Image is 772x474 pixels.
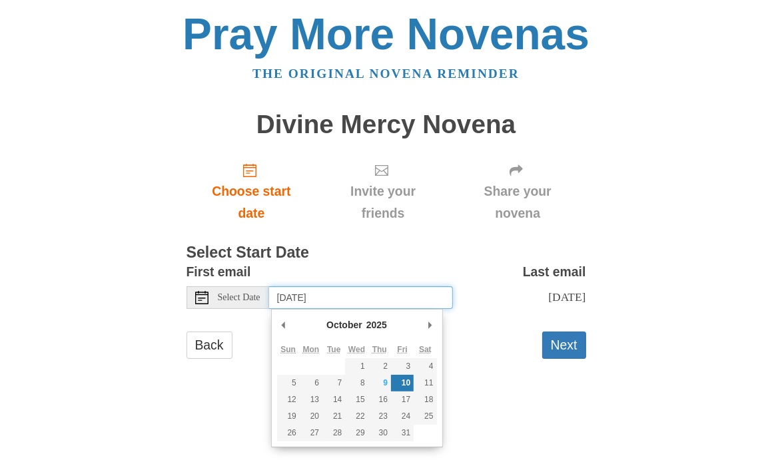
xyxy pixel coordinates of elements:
[368,375,391,391] button: 9
[330,180,436,224] span: Invite your friends
[277,315,290,335] button: Previous Month
[364,315,389,335] div: 2025
[345,408,368,425] button: 22
[218,293,260,302] span: Select Date
[397,345,407,354] abbr: Friday
[391,391,414,408] button: 17
[345,391,368,408] button: 15
[414,391,436,408] button: 18
[277,391,300,408] button: 12
[300,391,322,408] button: 13
[187,261,251,283] label: First email
[277,375,300,391] button: 5
[542,332,586,359] button: Next
[277,408,300,425] button: 19
[322,408,345,425] button: 21
[322,425,345,441] button: 28
[391,408,414,425] button: 24
[316,152,449,231] div: Click "Next" to confirm your start date first.
[300,408,322,425] button: 20
[269,286,453,309] input: Use the arrow keys to pick a date
[414,358,436,375] button: 4
[463,180,573,224] span: Share your novena
[322,375,345,391] button: 7
[391,358,414,375] button: 3
[368,358,391,375] button: 2
[322,391,345,408] button: 14
[414,375,436,391] button: 11
[368,391,391,408] button: 16
[324,315,364,335] div: October
[372,345,387,354] abbr: Thursday
[523,261,586,283] label: Last email
[277,425,300,441] button: 26
[187,111,586,139] h1: Divine Mercy Novena
[327,345,340,354] abbr: Tuesday
[187,244,586,262] h3: Select Start Date
[368,408,391,425] button: 23
[300,425,322,441] button: 27
[280,345,296,354] abbr: Sunday
[450,152,586,231] div: Click "Next" to confirm your start date first.
[345,425,368,441] button: 29
[348,345,365,354] abbr: Wednesday
[548,290,585,304] span: [DATE]
[183,9,589,59] a: Pray More Novenas
[391,375,414,391] button: 10
[345,358,368,375] button: 1
[345,375,368,391] button: 8
[187,332,232,359] a: Back
[424,315,437,335] button: Next Month
[300,375,322,391] button: 6
[414,408,436,425] button: 25
[391,425,414,441] button: 31
[303,345,320,354] abbr: Monday
[252,67,520,81] a: The original novena reminder
[200,180,304,224] span: Choose start date
[368,425,391,441] button: 30
[187,152,317,231] a: Choose start date
[419,345,432,354] abbr: Saturday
